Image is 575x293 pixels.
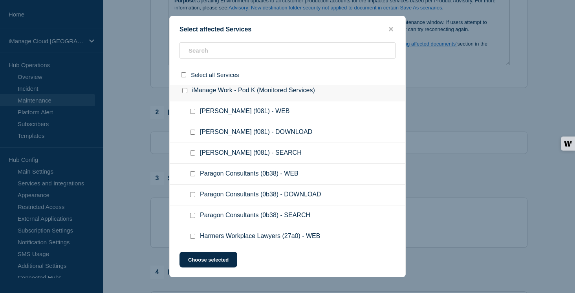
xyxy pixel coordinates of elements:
[170,80,405,101] div: iManage Work - Pod K (Monitored Services)
[200,149,302,157] span: [PERSON_NAME] (f081) - SEARCH
[200,128,312,136] span: [PERSON_NAME] (f081) - DOWNLOAD
[200,108,290,115] span: [PERSON_NAME] (f081) - WEB
[191,71,239,78] span: Select all Services
[179,42,396,59] input: Search
[190,150,195,156] input: Creevey Russell Lawyers (f081) - SEARCH checkbox
[386,26,396,33] button: close button
[181,72,186,77] input: select all checkbox
[190,213,195,218] input: Paragon Consultants (0b38) - SEARCH checkbox
[179,252,237,267] button: Choose selected
[200,191,321,199] span: Paragon Consultants (0b38) - DOWNLOAD
[200,212,310,220] span: Paragon Consultants (0b38) - SEARCH
[200,170,298,178] span: Paragon Consultants (0b38) - WEB
[190,130,195,135] input: Creevey Russell Lawyers (f081) - DOWNLOAD checkbox
[190,109,195,114] input: Creevey Russell Lawyers (f081) - WEB checkbox
[182,88,187,93] input: iManage Work - Pod K (Monitored Services) checkbox
[190,234,195,239] input: Harmers Workplace Lawyers (27a0) - WEB checkbox
[200,233,320,240] span: Harmers Workplace Lawyers (27a0) - WEB
[190,171,195,176] input: Paragon Consultants (0b38) - WEB checkbox
[170,26,405,33] div: Select affected Services
[190,192,195,197] input: Paragon Consultants (0b38) - DOWNLOAD checkbox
